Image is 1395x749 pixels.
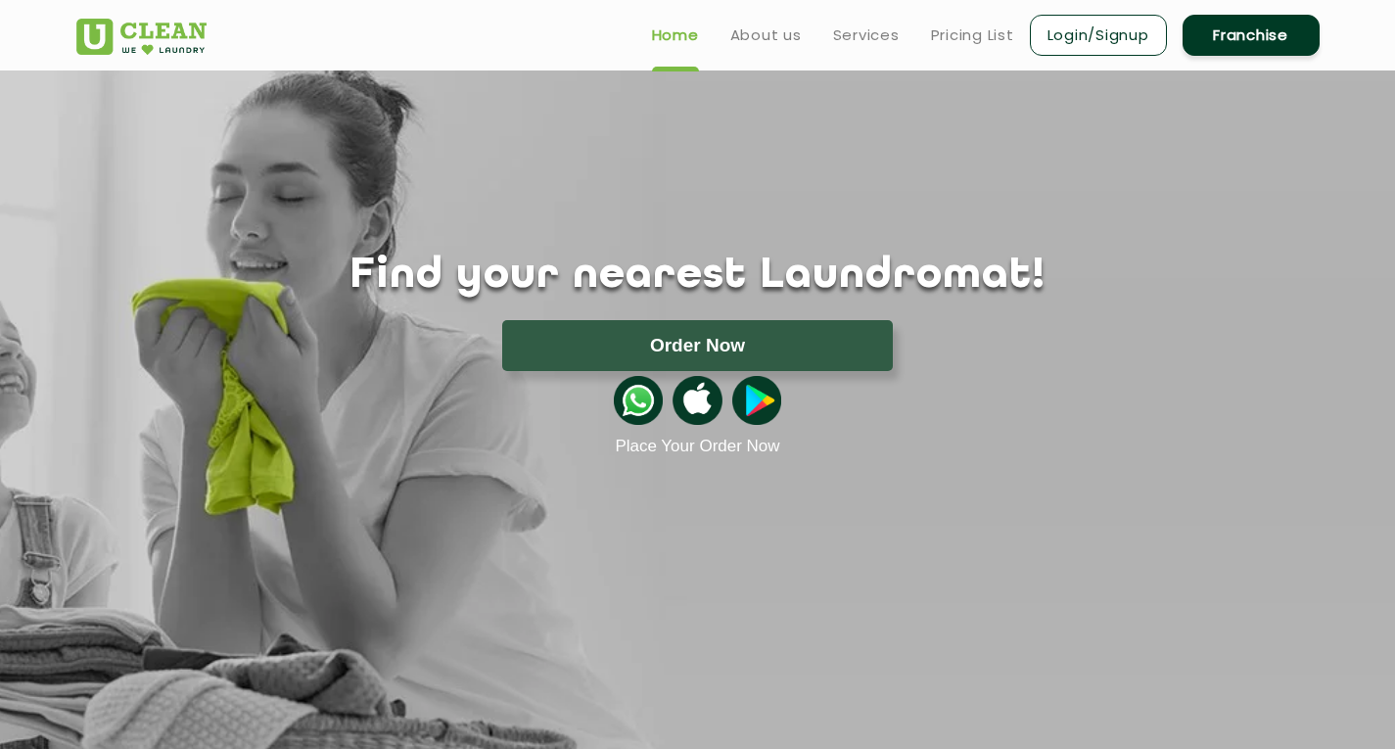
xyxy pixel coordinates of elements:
[502,320,893,371] button: Order Now
[1030,15,1167,56] a: Login/Signup
[652,23,699,47] a: Home
[730,23,802,47] a: About us
[833,23,900,47] a: Services
[615,437,779,456] a: Place Your Order Now
[673,376,721,425] img: apple-icon.png
[931,23,1014,47] a: Pricing List
[62,252,1334,301] h1: Find your nearest Laundromat!
[76,19,207,55] img: UClean Laundry and Dry Cleaning
[1183,15,1320,56] a: Franchise
[732,376,781,425] img: playstoreicon.png
[614,376,663,425] img: whatsappicon.png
